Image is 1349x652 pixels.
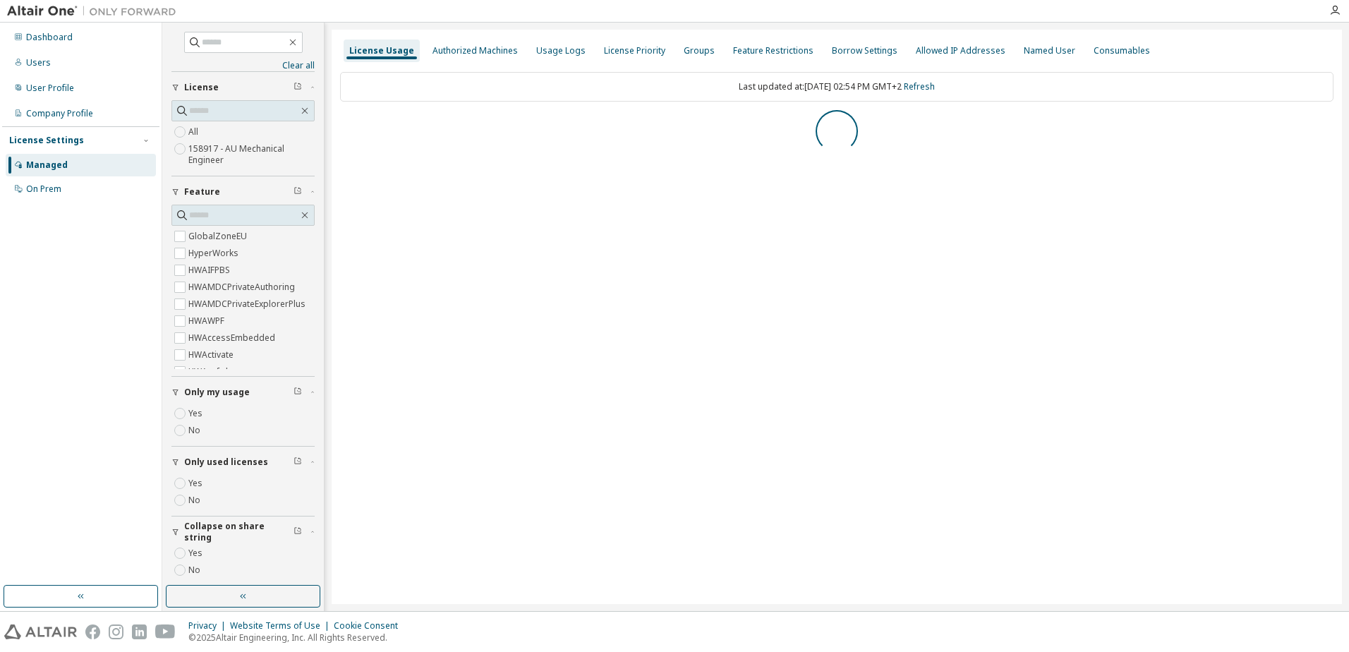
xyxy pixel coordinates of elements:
[294,387,302,398] span: Clear filter
[604,45,665,56] div: License Priority
[184,521,294,543] span: Collapse on share string
[171,517,315,548] button: Collapse on share string
[171,60,315,71] a: Clear all
[294,82,302,93] span: Clear filter
[188,545,205,562] label: Yes
[184,82,219,93] span: License
[109,624,123,639] img: instagram.svg
[188,123,201,140] label: All
[294,526,302,538] span: Clear filter
[4,624,77,639] img: altair_logo.svg
[171,176,315,207] button: Feature
[188,330,278,346] label: HWAccessEmbedded
[340,72,1333,102] div: Last updated at: [DATE] 02:54 PM GMT+2
[188,632,406,644] p: © 2025 Altair Engineering, Inc. All Rights Reserved.
[188,245,241,262] label: HyperWorks
[904,80,935,92] a: Refresh
[184,387,250,398] span: Only my usage
[188,346,236,363] label: HWActivate
[85,624,100,639] img: facebook.svg
[184,457,268,468] span: Only used licenses
[171,447,315,478] button: Only used licenses
[188,422,203,439] label: No
[188,228,250,245] label: GlobalZoneEU
[155,624,176,639] img: youtube.svg
[171,72,315,103] button: License
[132,624,147,639] img: linkedin.svg
[294,186,302,198] span: Clear filter
[188,363,234,380] label: HWAcufwh
[188,140,315,169] label: 158917 - AU Mechanical Engineer
[171,377,315,408] button: Only my usage
[230,620,334,632] div: Website Terms of Use
[334,620,406,632] div: Cookie Consent
[26,57,51,68] div: Users
[188,492,203,509] label: No
[832,45,897,56] div: Borrow Settings
[1024,45,1075,56] div: Named User
[188,279,298,296] label: HWAMDCPrivateAuthoring
[188,405,205,422] label: Yes
[188,475,205,492] label: Yes
[26,83,74,94] div: User Profile
[916,45,1005,56] div: Allowed IP Addresses
[184,186,220,198] span: Feature
[1094,45,1150,56] div: Consumables
[26,159,68,171] div: Managed
[26,108,93,119] div: Company Profile
[349,45,414,56] div: License Usage
[26,32,73,43] div: Dashboard
[432,45,518,56] div: Authorized Machines
[188,296,308,313] label: HWAMDCPrivateExplorerPlus
[733,45,813,56] div: Feature Restrictions
[684,45,715,56] div: Groups
[26,183,61,195] div: On Prem
[536,45,586,56] div: Usage Logs
[188,620,230,632] div: Privacy
[7,4,183,18] img: Altair One
[188,262,233,279] label: HWAIFPBS
[188,562,203,579] label: No
[294,457,302,468] span: Clear filter
[188,313,227,330] label: HWAWPF
[9,135,84,146] div: License Settings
